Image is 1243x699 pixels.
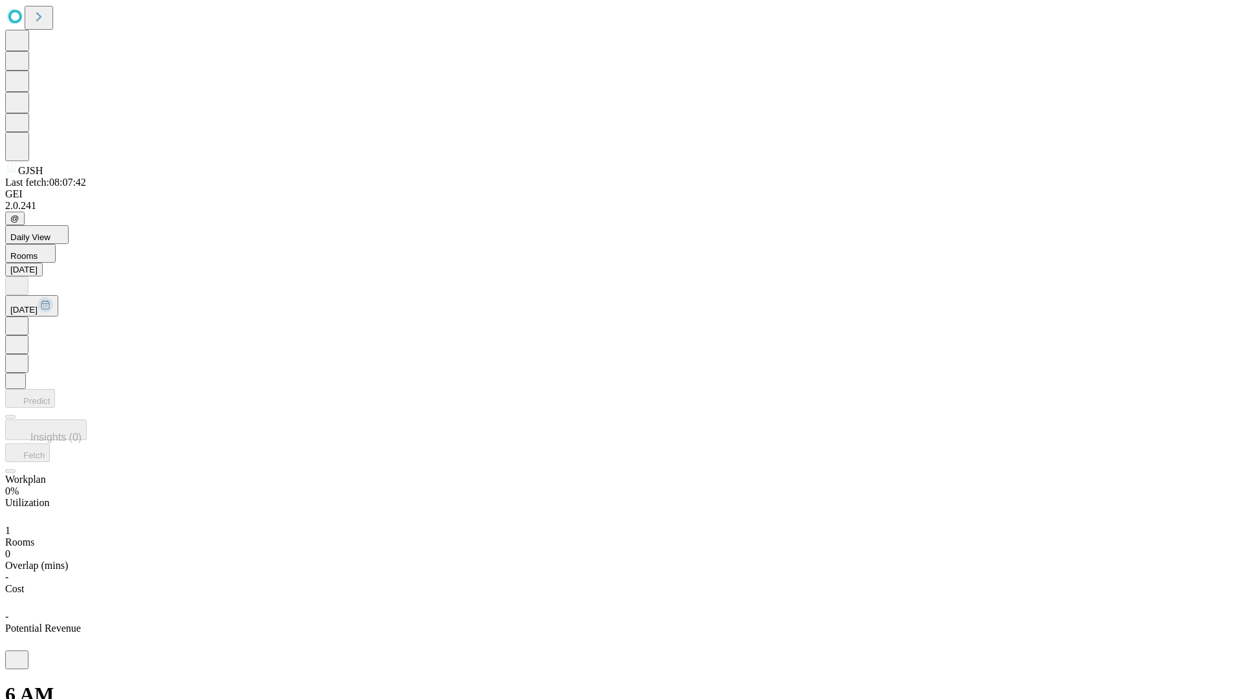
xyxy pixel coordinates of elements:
span: Potential Revenue [5,623,81,634]
span: Overlap (mins) [5,560,68,571]
button: Insights (0) [5,419,87,440]
div: 2.0.241 [5,200,1238,212]
span: 1 [5,525,10,536]
span: Cost [5,583,24,594]
span: @ [10,214,19,223]
span: Insights (0) [30,432,82,443]
button: [DATE] [5,263,43,276]
span: 0% [5,485,19,496]
button: Rooms [5,244,56,263]
span: - [5,611,8,622]
button: [DATE] [5,295,58,316]
span: Workplan [5,474,46,485]
span: Rooms [5,537,34,548]
button: Daily View [5,225,69,244]
button: Fetch [5,443,50,462]
span: - [5,571,8,582]
span: GJSH [18,165,43,176]
span: Daily View [10,232,50,242]
span: [DATE] [10,305,38,315]
div: GEI [5,188,1238,200]
span: Rooms [10,251,38,261]
button: @ [5,212,25,225]
button: Predict [5,389,55,408]
span: 0 [5,548,10,559]
span: Utilization [5,497,49,508]
span: Last fetch: 08:07:42 [5,177,86,188]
